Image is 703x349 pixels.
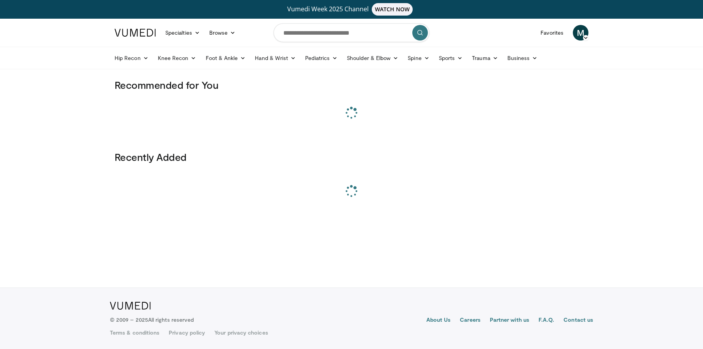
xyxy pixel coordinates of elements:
span: All rights reserved [148,316,194,323]
img: VuMedi Logo [110,302,151,310]
a: Knee Recon [153,50,201,66]
h3: Recommended for You [115,79,588,91]
a: Vumedi Week 2025 ChannelWATCH NOW [116,3,587,16]
a: F.A.Q. [539,316,554,325]
a: Careers [460,316,480,325]
h3: Recently Added [115,151,588,163]
span: WATCH NOW [372,3,413,16]
a: Shoulder & Elbow [342,50,403,66]
a: Privacy policy [169,329,205,337]
a: Browse [205,25,240,41]
a: Contact us [563,316,593,325]
p: © 2009 – 2025 [110,316,194,324]
a: M [573,25,588,41]
a: Favorites [536,25,568,41]
a: Sports [434,50,468,66]
a: Terms & conditions [110,329,159,337]
a: Foot & Ankle [201,50,251,66]
a: Business [503,50,542,66]
a: Spine [403,50,434,66]
a: Specialties [161,25,205,41]
a: Your privacy choices [214,329,268,337]
a: Hand & Wrist [250,50,300,66]
a: Partner with us [490,316,529,325]
a: Pediatrics [300,50,342,66]
a: Hip Recon [110,50,153,66]
img: VuMedi Logo [115,29,156,37]
a: Trauma [467,50,503,66]
a: About Us [426,316,451,325]
input: Search topics, interventions [274,23,429,42]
